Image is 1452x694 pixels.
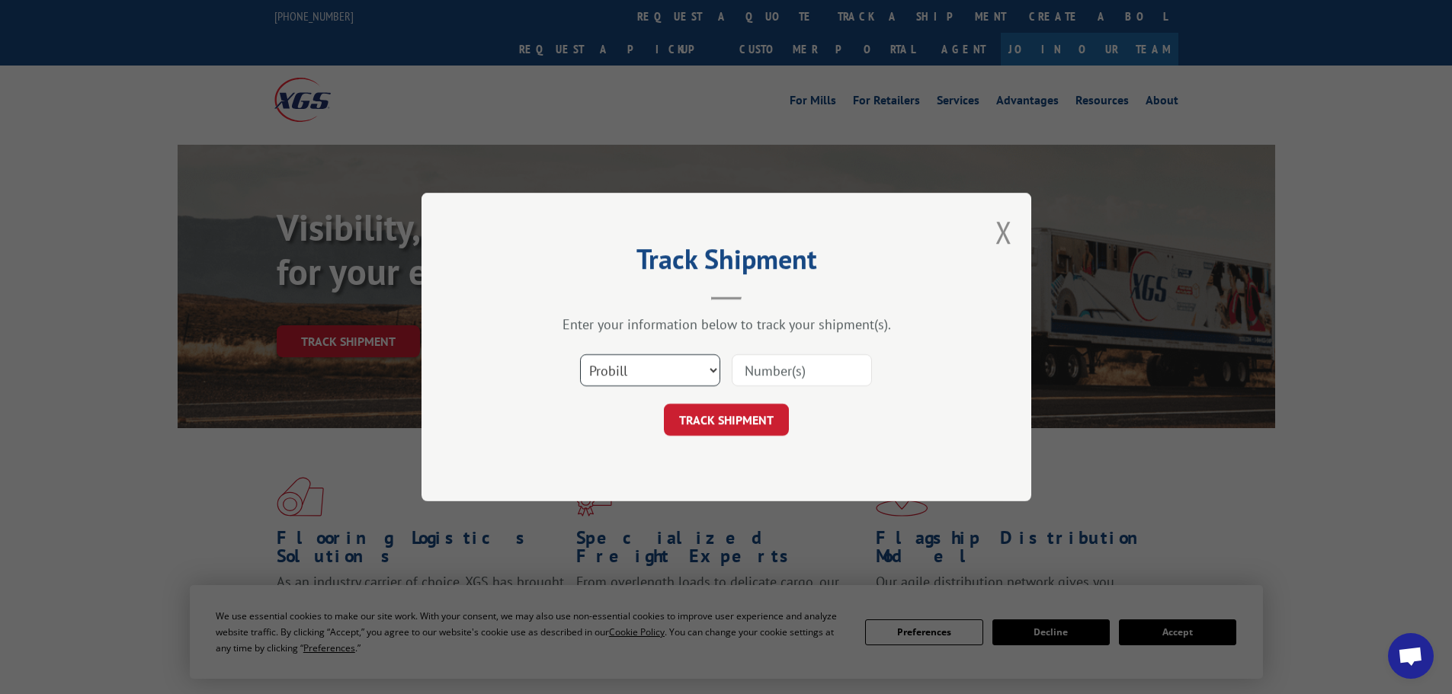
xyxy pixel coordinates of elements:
[664,404,789,436] button: TRACK SHIPMENT
[1388,633,1434,679] div: Open chat
[732,354,872,386] input: Number(s)
[498,248,955,277] h2: Track Shipment
[995,212,1012,252] button: Close modal
[498,315,955,333] div: Enter your information below to track your shipment(s).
